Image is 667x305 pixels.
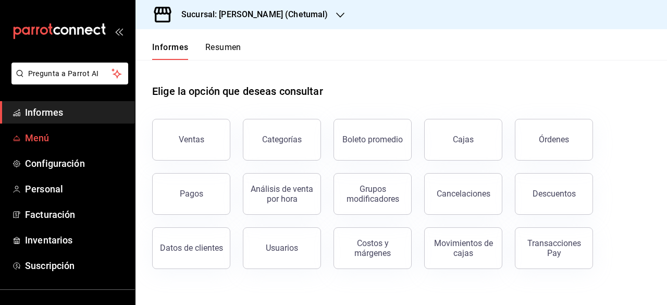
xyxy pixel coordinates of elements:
[354,238,391,258] font: Costos y márgenes
[437,189,490,199] font: Cancelaciones
[25,107,63,118] font: Informes
[152,119,230,161] button: Ventas
[7,76,128,87] a: Pregunta a Parrot AI
[25,260,75,271] font: Suscripción
[205,42,241,52] font: Resumen
[424,119,502,161] a: Cajas
[251,184,313,204] font: Análisis de venta por hora
[333,173,412,215] button: Grupos modificadores
[25,158,85,169] font: Configuración
[28,69,99,78] font: Pregunta a Parrot AI
[11,63,128,84] button: Pregunta a Parrot AI
[453,135,474,144] font: Cajas
[333,227,412,269] button: Costos y márgenes
[243,173,321,215] button: Análisis de venta por hora
[152,227,230,269] button: Datos de clientes
[539,135,569,144] font: Órdenes
[434,238,493,258] font: Movimientos de cajas
[152,173,230,215] button: Pagos
[262,135,302,144] font: Categorías
[160,243,223,253] font: Datos de clientes
[152,85,323,97] font: Elige la opción que deseas consultar
[533,189,576,199] font: Descuentos
[152,42,241,60] div: pestañas de navegación
[527,238,581,258] font: Transacciones Pay
[179,135,204,144] font: Ventas
[424,173,502,215] button: Cancelaciones
[243,227,321,269] button: Usuarios
[333,119,412,161] button: Boleto promedio
[342,135,403,144] font: Boleto promedio
[25,184,63,194] font: Personal
[515,227,593,269] button: Transacciones Pay
[181,9,328,19] font: Sucursal: [PERSON_NAME] (Chetumal)
[515,119,593,161] button: Órdenes
[115,27,123,35] button: abrir_cajón_menú
[180,189,203,199] font: Pagos
[25,235,72,246] font: Inventarios
[25,209,75,220] font: Facturación
[515,173,593,215] button: Descuentos
[25,132,50,143] font: Menú
[424,227,502,269] button: Movimientos de cajas
[152,42,189,52] font: Informes
[266,243,298,253] font: Usuarios
[347,184,399,204] font: Grupos modificadores
[243,119,321,161] button: Categorías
